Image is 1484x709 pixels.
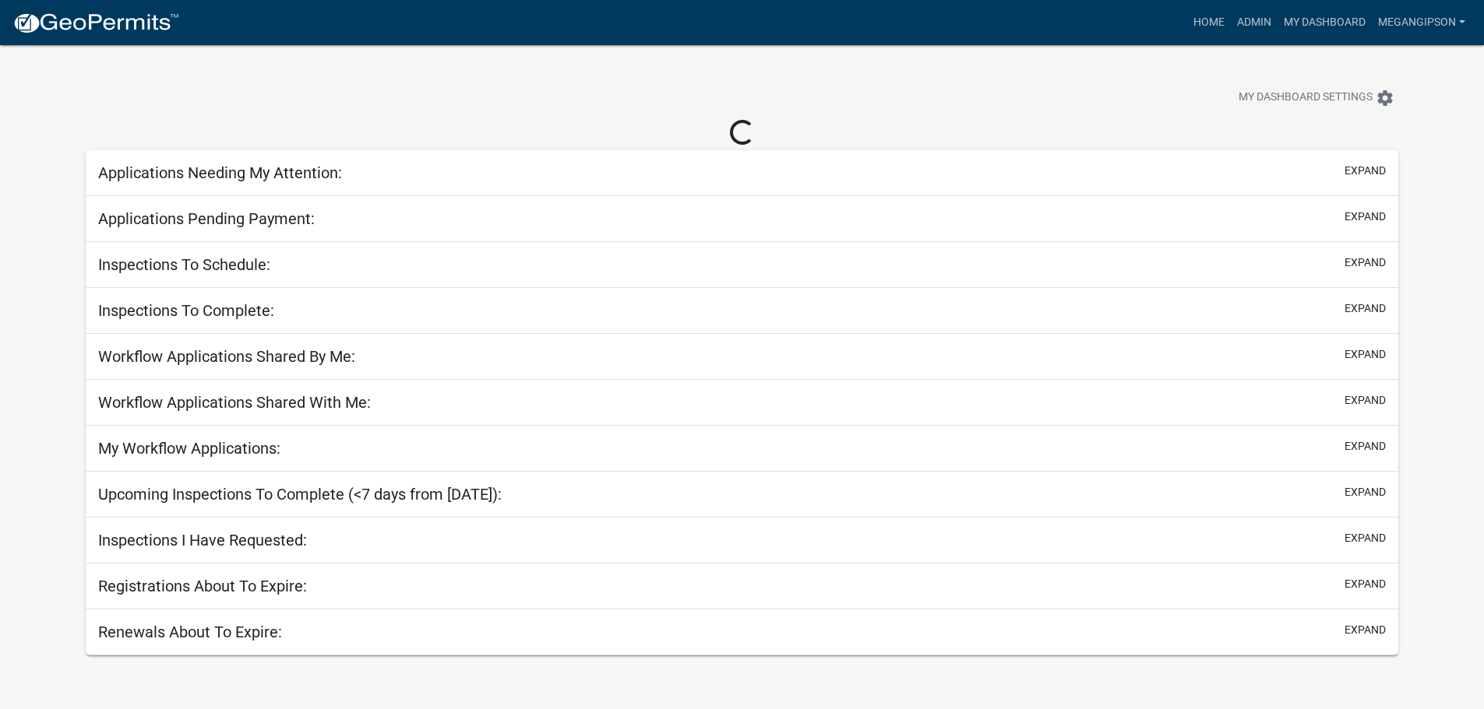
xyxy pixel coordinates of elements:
[98,531,307,549] h5: Inspections I Have Requested:
[98,255,270,274] h5: Inspections To Schedule:
[1345,346,1386,363] button: expand
[1345,300,1386,317] button: expand
[1345,254,1386,271] button: expand
[1226,82,1407,113] button: My Dashboard Settingssettings
[98,623,282,641] h5: Renewals About To Expire:
[1345,392,1386,409] button: expand
[1345,622,1386,638] button: expand
[1345,530,1386,546] button: expand
[1376,89,1394,107] i: settings
[98,439,280,458] h5: My Workflow Applications:
[98,485,502,504] h5: Upcoming Inspections To Complete (<7 days from [DATE]):
[1372,8,1472,37] a: megangipson
[1187,8,1231,37] a: Home
[98,209,315,228] h5: Applications Pending Payment:
[98,393,371,412] h5: Workflow Applications Shared With Me:
[1345,209,1386,225] button: expand
[1345,576,1386,592] button: expand
[98,301,274,320] h5: Inspections To Complete:
[1345,484,1386,500] button: expand
[1345,438,1386,455] button: expand
[98,577,307,595] h5: Registrations About To Expire:
[1278,8,1372,37] a: My Dashboard
[98,163,342,182] h5: Applications Needing My Attention:
[98,347,355,366] h5: Workflow Applications Shared By Me:
[1239,89,1373,107] span: My Dashboard Settings
[1345,163,1386,179] button: expand
[1231,8,1278,37] a: Admin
